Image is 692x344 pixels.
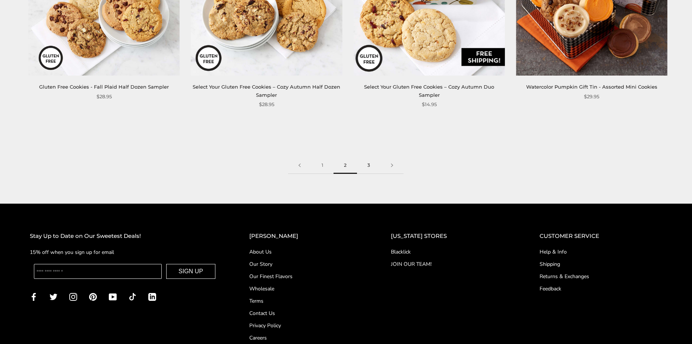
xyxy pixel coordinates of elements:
a: Our Finest Flavors [249,273,361,280]
a: Blacklick [391,248,510,256]
a: Gluten Free Cookies - Fall Plaid Half Dozen Sampler [39,84,169,90]
p: 15% off when you sign up for email [30,248,219,257]
h2: [PERSON_NAME] [249,232,361,241]
h2: [US_STATE] STORES [391,232,510,241]
a: Select Your Gluten Free Cookies – Cozy Autumn Duo Sampler [364,84,494,98]
a: Our Story [249,260,361,268]
a: 1 [311,157,334,174]
a: Terms [249,297,361,305]
a: Shipping [540,260,662,268]
a: Select Your Gluten Free Cookies – Cozy Autumn Half Dozen Sampler [193,84,340,98]
span: $28.95 [97,93,112,101]
a: Facebook [30,292,38,300]
a: Contact Us [249,309,361,317]
a: Pinterest [89,292,97,300]
a: Privacy Policy [249,322,361,329]
a: YouTube [109,292,117,300]
a: Instagram [69,292,77,300]
a: LinkedIn [148,292,156,300]
a: JOIN OUR TEAM! [391,260,510,268]
a: TikTok [129,292,136,300]
a: Wholesale [249,285,361,293]
span: $28.95 [259,101,274,108]
h2: CUSTOMER SERVICE [540,232,662,241]
a: Twitter [50,292,57,300]
h2: Stay Up to Date on Our Sweetest Deals! [30,232,219,241]
button: SIGN UP [166,264,215,279]
a: About Us [249,248,361,256]
a: Help & Info [540,248,662,256]
a: Feedback [540,285,662,293]
a: 3 [357,157,380,174]
iframe: Sign Up via Text for Offers [6,316,77,338]
input: Enter your email [34,264,162,279]
a: Watercolor Pumpkin Gift Tin - Assorted Mini Cookies [526,84,657,90]
a: Careers [249,334,361,342]
span: $14.95 [422,101,437,108]
span: $29.95 [584,93,599,101]
a: Next page [380,157,404,174]
a: Previous page [288,157,311,174]
a: Returns & Exchanges [540,273,662,280]
span: 2 [334,157,357,174]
